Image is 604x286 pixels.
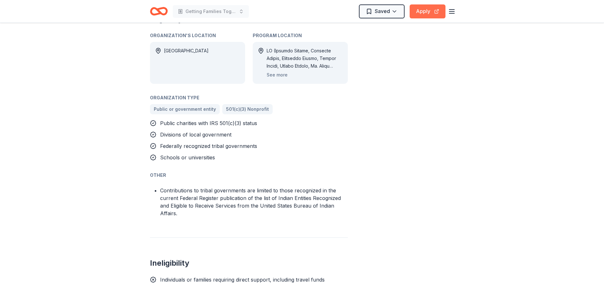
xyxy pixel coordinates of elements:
[154,105,216,113] span: Public or government entity
[226,105,269,113] span: 501(c)(3) Nonprofit
[410,4,445,18] button: Apply
[253,32,348,39] div: Program Location
[150,32,245,39] div: Organization's Location
[359,4,405,18] button: Saved
[160,154,215,161] span: Schools or universities
[150,94,348,102] div: Organization Type
[160,143,257,149] span: Federally recognized tribal governments
[150,104,220,114] a: Public or government entity
[267,71,288,79] button: See more
[185,8,236,15] span: Getting Families Together Annual Leadership Enrichment Conference
[160,131,231,138] span: Divisions of local government
[150,171,348,179] div: Other
[160,187,348,217] li: Contributions to tribal governments are limited to those recognized in the current Federal Regist...
[160,276,325,283] span: Individuals or families requiring direct support, including travel funds
[160,120,257,126] span: Public charities with IRS 501(c)(3) status
[150,4,168,19] a: Home
[164,47,209,79] div: [GEOGRAPHIC_DATA]
[222,104,273,114] a: 501(c)(3) Nonprofit
[267,47,343,70] div: LO (Ipsumdo Sitame, Consecte Adipis, Elitseddo Eiusmo, Tempor Incidi, Utlabo Etdolo, Ma. Aliqu En...
[375,7,390,15] span: Saved
[150,258,348,268] h2: Ineligibility
[173,5,249,18] button: Getting Families Together Annual Leadership Enrichment Conference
